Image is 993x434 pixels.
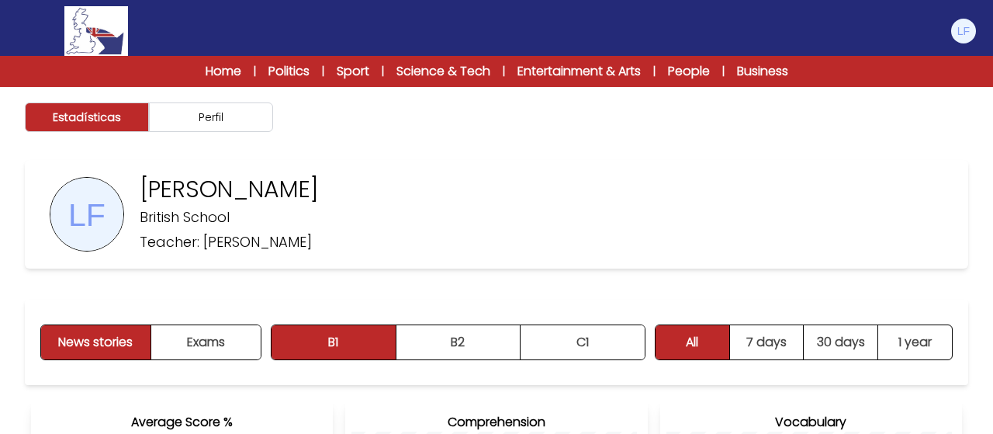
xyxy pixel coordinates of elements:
button: Exams [151,325,261,359]
button: 30 days [804,325,878,359]
span: | [722,64,725,79]
span: | [322,64,324,79]
a: Politics [268,62,310,81]
button: B1 [272,325,396,359]
a: Science & Tech [396,62,490,81]
span: | [653,64,656,79]
h3: Comprehension [351,413,641,432]
span: | [254,64,256,79]
button: All [656,325,730,359]
button: News stories [41,325,151,359]
img: Lorenzo Filicetti [951,19,976,43]
p: [PERSON_NAME] [140,175,319,203]
button: Perfil [149,102,273,132]
a: People [668,62,710,81]
span: | [382,64,384,79]
img: Logo [64,6,128,56]
a: Sport [337,62,369,81]
p: British School [140,207,230,228]
p: Teacher: [PERSON_NAME] [140,231,312,253]
img: UserPhoto [50,178,123,251]
span: | [503,64,505,79]
button: 1 year [878,325,952,359]
a: Entertainment & Arts [517,62,641,81]
h3: Vocabulary [666,413,956,432]
button: C1 [521,325,645,359]
a: Business [737,62,788,81]
button: 7 days [730,325,804,359]
button: Estadísticas [25,102,149,132]
h3: Average Score % [37,413,327,432]
a: Logo [16,6,177,56]
button: B2 [396,325,521,359]
a: Home [206,62,241,81]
